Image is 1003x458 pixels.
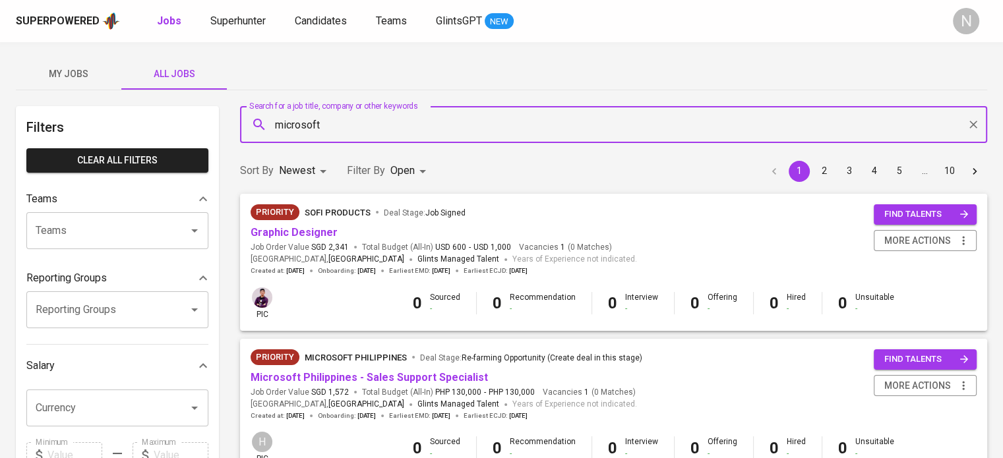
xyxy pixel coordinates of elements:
span: find talents [884,207,969,222]
span: Years of Experience not indicated. [512,398,637,411]
span: Vacancies ( 0 Matches ) [519,242,612,253]
span: SOFi Products [305,208,371,217]
span: Deal Stage : [420,353,642,362]
b: 0 [770,294,779,312]
div: - [855,303,894,314]
span: [DATE] [432,266,450,275]
span: Total Budget (All-In) [362,387,535,398]
p: Teams [26,191,57,207]
button: Go to next page [964,161,985,182]
span: Glints Managed Talent [417,254,499,264]
a: Superpoweredapp logo [16,11,120,31]
div: Salary [26,353,208,379]
button: Go to page 2 [814,161,835,182]
span: [DATE] [286,411,305,420]
span: Earliest EMD : [389,411,450,420]
button: Open [185,221,204,240]
span: SGD 1,572 [311,387,349,398]
a: Superhunter [210,13,268,30]
span: Open [390,164,415,177]
span: Candidates [295,14,347,27]
div: - [625,303,658,314]
a: Microsoft Philippines - Sales Support Specialist [251,371,488,384]
div: - [430,303,460,314]
p: Reporting Groups [26,270,107,286]
button: Clear [964,115,983,134]
b: 0 [838,294,847,312]
button: more actions [874,230,977,252]
p: Newest [279,163,315,179]
div: Superpowered [16,14,100,29]
button: Go to page 10 [939,161,960,182]
a: Teams [376,13,410,30]
div: Sourced [430,292,460,314]
span: [GEOGRAPHIC_DATA] , [251,253,404,266]
div: Unsuitable [855,292,894,314]
div: … [914,164,935,177]
span: Superhunter [210,14,266,27]
div: Recommendation [510,292,576,314]
span: - [469,242,471,253]
span: NEW [485,15,514,28]
a: Jobs [157,13,184,30]
b: 0 [608,439,617,457]
img: app logo [102,11,120,31]
span: [DATE] [509,266,528,275]
span: Onboarding : [318,266,376,275]
span: Total Budget (All-In) [362,242,511,253]
span: All Jobs [129,66,219,82]
p: Sort By [240,163,274,179]
b: 0 [608,294,617,312]
div: Teams [26,186,208,212]
div: - [708,303,737,314]
div: New Job received from Demand Team [251,349,299,365]
span: Clear All filters [37,152,198,169]
b: Jobs [157,14,181,27]
button: Clear All filters [26,148,208,173]
span: Earliest ECJD : [464,266,528,275]
span: Deal Stage : [384,208,466,217]
span: Onboarding : [318,411,376,420]
div: Interview [625,292,658,314]
b: 0 [493,294,502,312]
b: 0 [838,439,847,457]
nav: pagination navigation [762,161,987,182]
img: erwin@glints.com [252,287,272,308]
span: 1 [582,387,589,398]
span: PHP 130,000 [489,387,535,398]
span: Created at : [251,411,305,420]
span: Re-farming Opportunity (Create deal in this stage) [462,353,642,362]
span: Microsoft Philippines [305,353,407,362]
div: Newest [279,159,331,183]
div: - [510,303,576,314]
div: H [251,430,274,453]
span: USD 1,000 [473,242,511,253]
button: page 1 [789,161,810,182]
div: - [787,303,806,314]
span: [GEOGRAPHIC_DATA] [328,398,404,411]
a: GlintsGPT NEW [436,13,514,30]
span: [DATE] [286,266,305,275]
div: New Job received from Demand Team [251,204,299,220]
span: [GEOGRAPHIC_DATA] [328,253,404,266]
span: Years of Experience not indicated. [512,253,637,266]
b: 0 [770,439,779,457]
b: 0 [690,294,700,312]
div: Offering [708,292,737,314]
span: Earliest EMD : [389,266,450,275]
h6: Filters [26,117,208,138]
span: Priority [251,206,299,219]
button: Open [185,399,204,417]
button: more actions [874,375,977,397]
span: Vacancies ( 0 Matches ) [543,387,636,398]
span: Job Order Value [251,387,349,398]
b: 0 [413,439,422,457]
div: N [953,8,979,34]
span: GlintsGPT [436,14,482,27]
span: Priority [251,351,299,364]
button: Go to page 3 [839,161,860,182]
a: Graphic Designer [251,226,338,239]
div: pic [251,286,274,320]
span: PHP 130,000 [435,387,481,398]
span: Teams [376,14,407,27]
